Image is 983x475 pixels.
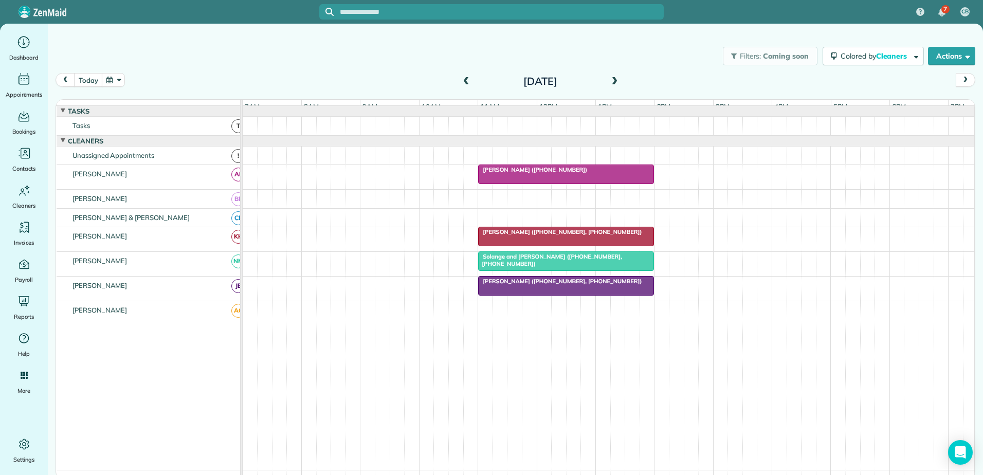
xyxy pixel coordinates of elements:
span: 10am [420,102,443,111]
span: 11am [478,102,501,111]
span: Appointments [6,89,43,100]
span: 7am [243,102,262,111]
span: NM [231,254,245,268]
span: T [231,119,245,133]
button: today [74,73,102,87]
span: CB [231,211,245,225]
span: Dashboard [9,52,39,63]
span: Cleaners [876,51,909,61]
span: 5pm [831,102,849,111]
span: Contacts [12,163,35,174]
a: Cleaners [4,182,44,211]
span: [PERSON_NAME] [70,194,130,203]
span: AG [231,304,245,318]
span: Settings [13,454,35,465]
a: Dashboard [4,34,44,63]
span: BR [231,192,245,206]
span: AF [231,168,245,181]
span: 2pm [655,102,673,111]
span: Solange and [PERSON_NAME] ([PHONE_NUMBER], [PHONE_NUMBER]) [478,253,622,267]
span: [PERSON_NAME] ([PHONE_NUMBER]) [478,166,588,173]
button: Focus search [319,8,334,16]
span: Tasks [70,121,92,130]
svg: Focus search [325,8,334,16]
a: Contacts [4,145,44,174]
a: Payroll [4,256,44,285]
h2: [DATE] [476,76,605,87]
span: [PERSON_NAME] ([PHONE_NUMBER], [PHONE_NUMBER]) [478,228,642,235]
span: Invoices [14,238,34,248]
div: Open Intercom Messenger [948,440,973,465]
span: Cleaners [12,200,35,211]
span: [PERSON_NAME] [70,306,130,314]
span: Unassigned Appointments [70,151,156,159]
span: 12pm [537,102,559,111]
span: 1pm [596,102,614,111]
span: 7 [943,5,947,13]
span: 6pm [890,102,908,111]
span: [PERSON_NAME] & [PERSON_NAME] [70,213,192,222]
span: Bookings [12,126,36,137]
span: Reports [14,312,34,322]
span: CB [961,8,969,16]
span: Colored by [841,51,911,61]
span: Help [18,349,30,359]
span: [PERSON_NAME] [70,170,130,178]
span: [PERSON_NAME] [70,257,130,265]
a: Reports [4,293,44,322]
span: [PERSON_NAME] [70,232,130,240]
span: [PERSON_NAME] ([PHONE_NUMBER], [PHONE_NUMBER]) [478,278,642,285]
span: 9am [360,102,379,111]
span: Cleaners [66,137,105,145]
a: Bookings [4,108,44,137]
span: 4pm [772,102,790,111]
span: [PERSON_NAME] [70,281,130,289]
a: Appointments [4,71,44,100]
a: Settings [4,436,44,465]
a: Invoices [4,219,44,248]
span: More [17,386,30,396]
div: 7 unread notifications [931,1,953,24]
span: 8am [302,102,321,111]
button: Actions [928,47,975,65]
a: Help [4,330,44,359]
span: ! [231,149,245,163]
span: KH [231,230,245,244]
span: JB [231,279,245,293]
button: next [956,73,975,87]
span: 7pm [949,102,967,111]
span: Tasks [66,107,92,115]
button: Colored byCleaners [823,47,924,65]
span: Filters: [740,51,761,61]
span: Coming soon [763,51,809,61]
button: prev [56,73,75,87]
span: 3pm [714,102,732,111]
span: Payroll [15,275,33,285]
